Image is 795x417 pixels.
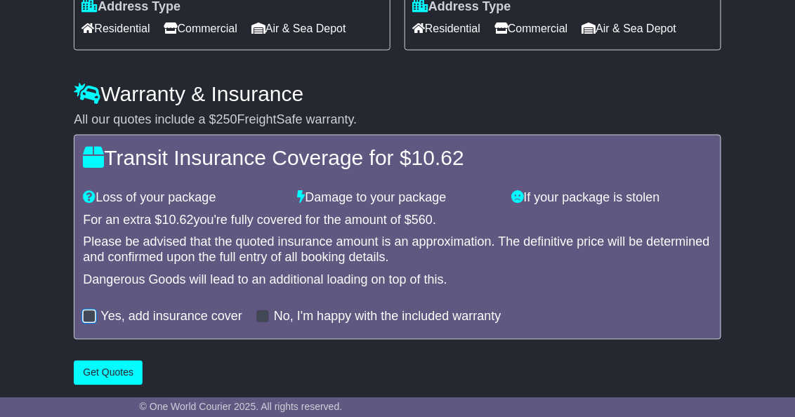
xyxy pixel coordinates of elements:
label: No, I'm happy with the included warranty [274,310,501,325]
span: Commercial [164,18,237,39]
span: Air & Sea Depot [251,18,346,39]
span: Air & Sea Depot [582,18,676,39]
div: If your package is stolen [505,191,719,206]
div: Damage to your package [290,191,504,206]
span: Residential [81,18,150,39]
span: Residential [412,18,480,39]
div: Dangerous Goods will lead to an additional loading on top of this. [83,273,711,289]
span: 250 [216,112,237,126]
div: For an extra $ you're fully covered for the amount of $ . [83,213,711,229]
span: 10.62 [412,147,464,170]
h4: Warranty & Insurance [74,82,721,105]
span: © One World Courier 2025. All rights reserved. [140,401,343,412]
h4: Transit Insurance Coverage for $ [83,147,711,170]
span: 560 [412,213,433,227]
div: Loss of your package [76,191,290,206]
div: Please be advised that the quoted insurance amount is an approximation. The definitive price will... [83,235,711,265]
span: 10.62 [162,213,193,227]
div: All our quotes include a $ FreightSafe warranty. [74,112,721,128]
span: Commercial [494,18,567,39]
button: Get Quotes [74,361,143,385]
label: Yes, add insurance cover [100,310,242,325]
